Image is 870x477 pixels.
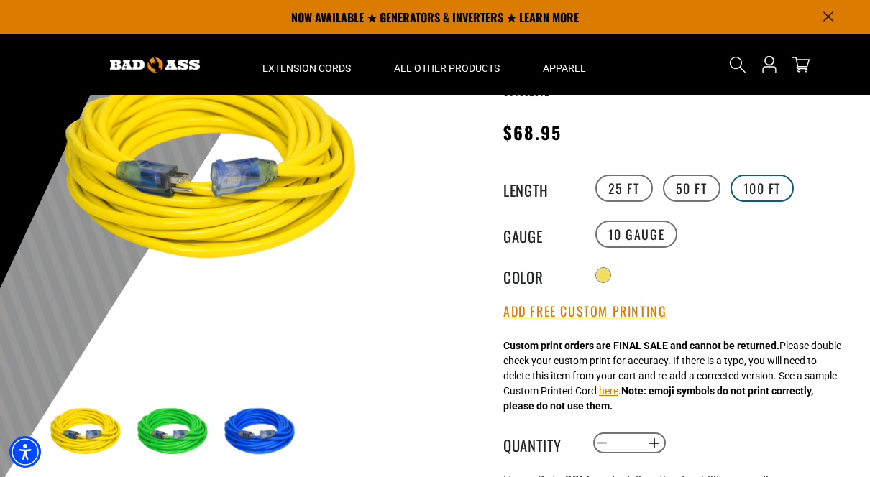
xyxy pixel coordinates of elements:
[503,340,779,351] strong: Custom print orders are FINAL SALE and cannot be returned.
[726,53,749,76] summary: Search
[241,34,372,95] summary: Extension Cords
[133,391,216,474] img: green
[503,119,562,145] span: $68.95
[599,384,618,399] button: here
[503,179,575,198] legend: Length
[503,385,813,412] strong: Note: emoji symbols do not print correctly, please do not use them.
[731,175,795,202] label: 100 FT
[503,338,841,414] div: Please double check your custom print for accuracy. If there is a typo, you will need to delete t...
[46,391,129,474] img: yellow
[789,56,812,73] a: cart
[595,175,653,202] label: 25 FT
[758,34,781,95] a: Open this option
[663,175,720,202] label: 50 FT
[503,225,575,244] legend: Gauge
[372,34,521,95] summary: All Other Products
[503,304,667,320] button: Add Free Custom Printing
[503,434,575,453] label: Quantity
[595,221,678,248] label: 10 Gauge
[543,62,586,75] span: Apparel
[110,57,200,73] img: Bad Ass Extension Cords
[503,266,575,284] legend: Color
[262,62,351,75] span: Extension Cords
[220,391,303,474] img: blue
[521,34,608,95] summary: Apparel
[394,62,500,75] span: All Other Products
[9,436,41,468] div: Accessibility Menu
